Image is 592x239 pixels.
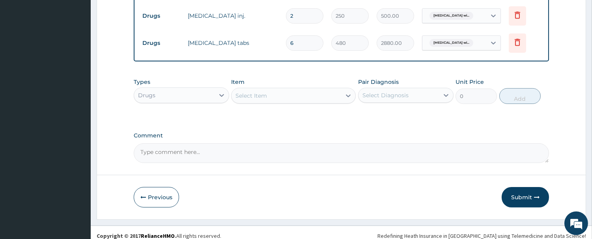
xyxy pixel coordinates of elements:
label: Pair Diagnosis [358,78,399,86]
div: Minimize live chat window [129,4,148,23]
img: d_794563401_company_1708531726252_794563401 [15,39,32,59]
label: Item [231,78,245,86]
td: [MEDICAL_DATA] tabs [184,35,282,51]
label: Unit Price [456,78,484,86]
td: [MEDICAL_DATA] inj. [184,8,282,24]
button: Submit [502,187,549,208]
label: Comment [134,132,549,139]
span: [MEDICAL_DATA] wi... [430,39,473,47]
div: Select Item [235,92,267,100]
span: We're online! [46,70,109,150]
td: Drugs [138,36,184,50]
textarea: Type your message and hit 'Enter' [4,157,150,185]
div: Drugs [138,91,155,99]
button: Add [499,88,541,104]
td: Drugs [138,9,184,23]
div: Chat with us now [41,44,133,54]
div: Select Diagnosis [362,91,409,99]
span: [MEDICAL_DATA] wi... [430,12,473,20]
label: Types [134,79,150,85]
button: Previous [134,187,179,208]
